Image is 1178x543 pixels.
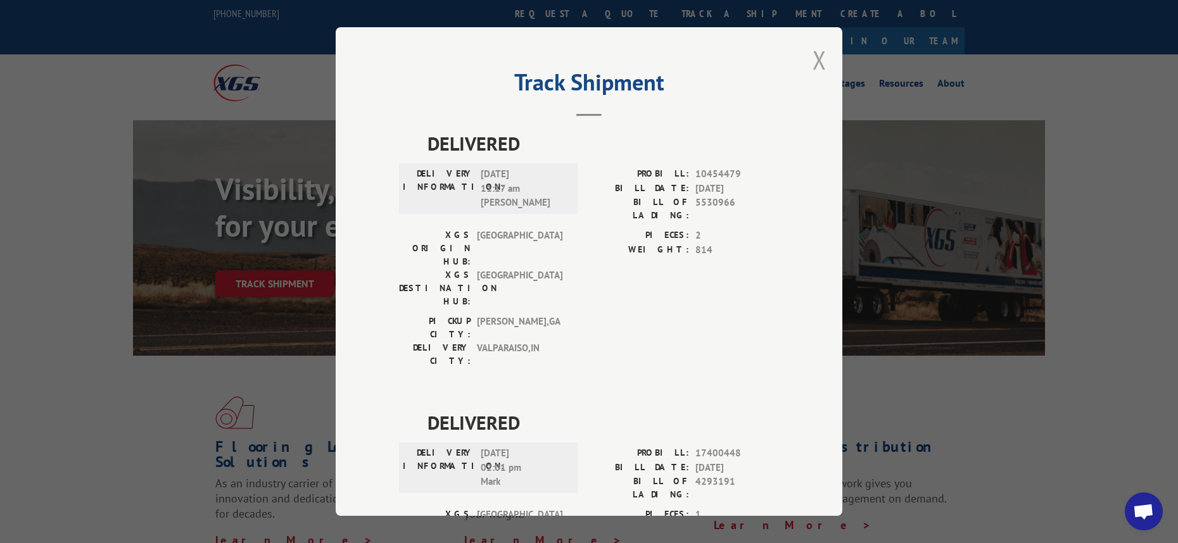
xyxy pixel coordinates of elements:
label: PROBILL: [589,167,689,182]
label: PROBILL: [589,446,689,461]
span: [DATE] [695,460,779,475]
label: PIECES: [589,228,689,243]
label: WEIGHT: [589,242,689,257]
label: DELIVERY INFORMATION: [403,167,474,210]
span: [DATE] [695,181,779,196]
span: 17400448 [695,446,779,461]
span: 1 [695,508,779,522]
span: DELIVERED [427,408,779,437]
span: 2 [695,228,779,243]
label: BILL DATE: [589,460,689,475]
span: [DATE] 02:01 pm Mark [481,446,566,489]
span: [GEOGRAPHIC_DATA] [477,268,562,308]
span: DELIVERED [427,129,779,158]
label: BILL OF LADING: [589,475,689,501]
span: [GEOGRAPHIC_DATA] [477,228,562,268]
label: DELIVERY INFORMATION: [403,446,474,489]
span: VALPARAISO , IN [477,341,562,368]
span: 5530966 [695,196,779,222]
span: 814 [695,242,779,257]
span: 10454479 [695,167,779,182]
span: [DATE] 11:17 am [PERSON_NAME] [481,167,566,210]
label: XGS ORIGIN HUB: [399,228,471,268]
label: DELIVERY CITY: [399,341,471,368]
label: BILL DATE: [589,181,689,196]
div: Open chat [1125,492,1163,530]
label: BILL OF LADING: [589,196,689,222]
label: PICKUP CITY: [399,315,471,341]
label: XGS DESTINATION HUB: [399,268,471,308]
span: 4293191 [695,475,779,501]
span: [PERSON_NAME] , GA [477,315,562,341]
label: PIECES: [589,508,689,522]
button: Close modal [813,43,826,77]
h2: Track Shipment [399,73,779,97]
